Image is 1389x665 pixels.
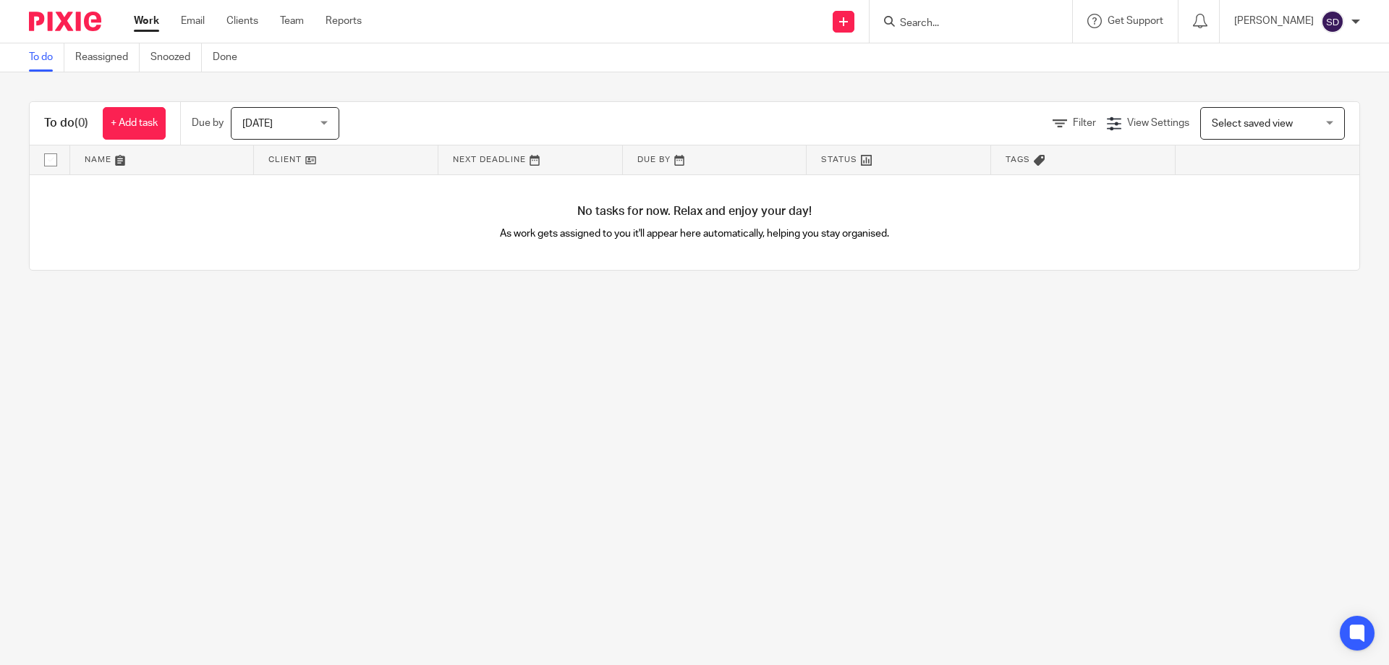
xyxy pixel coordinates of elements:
[192,116,224,130] p: Due by
[30,204,1359,219] h4: No tasks for now. Relax and enjoy your day!
[29,12,101,31] img: Pixie
[75,43,140,72] a: Reassigned
[103,107,166,140] a: + Add task
[899,17,1029,30] input: Search
[242,119,273,129] span: [DATE]
[1321,10,1344,33] img: svg%3E
[213,43,248,72] a: Done
[75,117,88,129] span: (0)
[1212,119,1293,129] span: Select saved view
[134,14,159,28] a: Work
[1108,16,1163,26] span: Get Support
[1073,118,1096,128] span: Filter
[1234,14,1314,28] p: [PERSON_NAME]
[280,14,304,28] a: Team
[326,14,362,28] a: Reports
[226,14,258,28] a: Clients
[44,116,88,131] h1: To do
[362,226,1027,241] p: As work gets assigned to you it'll appear here automatically, helping you stay organised.
[150,43,202,72] a: Snoozed
[181,14,205,28] a: Email
[1006,156,1030,164] span: Tags
[1127,118,1189,128] span: View Settings
[29,43,64,72] a: To do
